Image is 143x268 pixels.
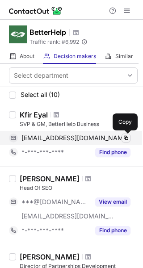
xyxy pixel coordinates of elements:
[21,134,129,142] span: [EMAIL_ADDRESS][DOMAIN_NAME]
[21,212,114,220] span: [EMAIL_ADDRESS][DOMAIN_NAME]
[95,197,130,206] button: Reveal Button
[9,5,63,16] img: ContactOut v5.3.10
[21,91,60,98] span: Select all (10)
[20,110,48,119] div: Kfir Eyal
[20,184,138,192] div: Head Of SEO
[21,198,90,206] span: ***@[DOMAIN_NAME]
[95,148,130,157] button: Reveal Button
[20,174,80,183] div: [PERSON_NAME]
[14,71,68,80] div: Select department
[20,252,80,261] div: [PERSON_NAME]
[29,39,79,45] span: Traffic rank: # 6,992
[54,53,96,60] span: Decision makers
[20,120,138,128] div: SVP & GM, BetterHelp Business
[20,53,34,60] span: About
[115,53,133,60] span: Similar
[29,27,66,38] h1: BetterHelp
[95,226,130,235] button: Reveal Button
[9,25,27,43] img: a448c45318532b14f1c3deafe5661d9b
